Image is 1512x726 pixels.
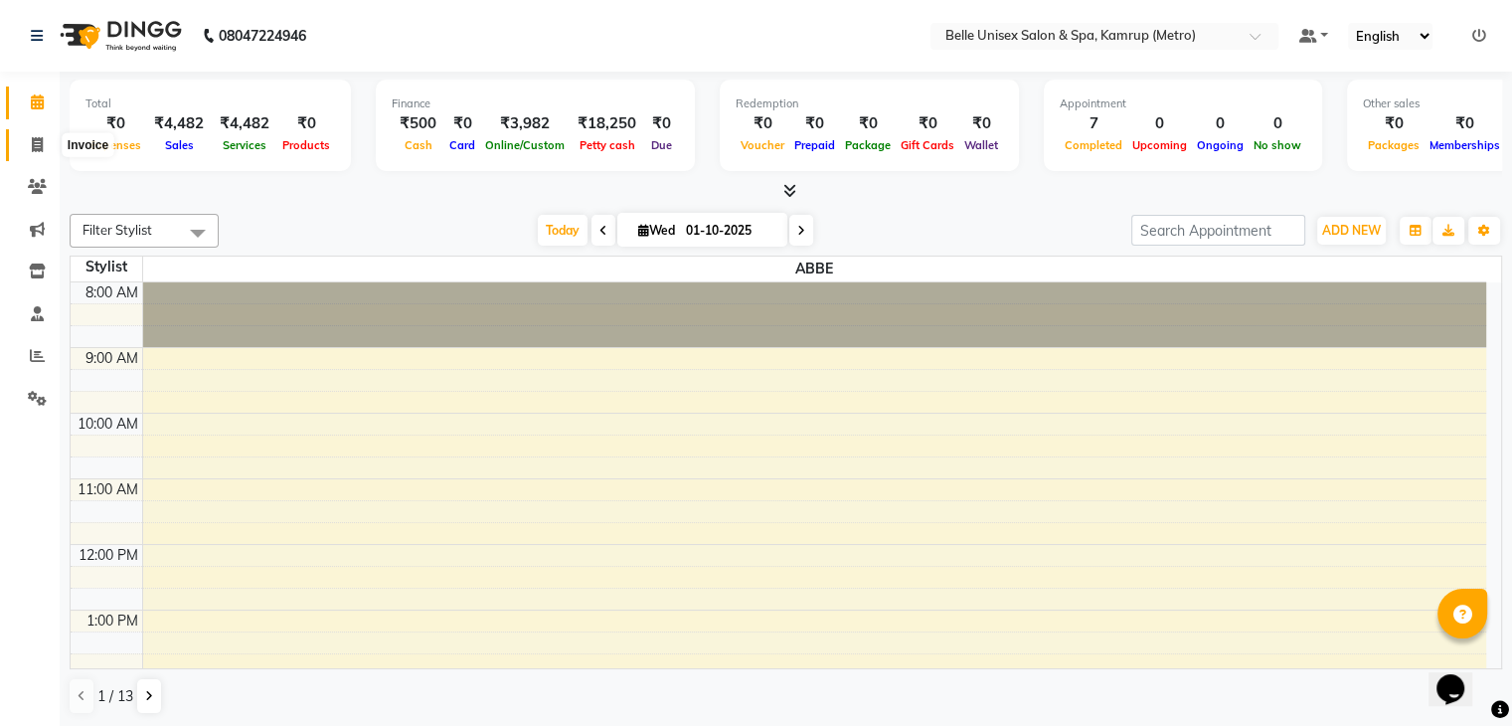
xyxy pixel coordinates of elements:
[83,611,142,632] div: 1:00 PM
[1127,112,1192,135] div: 0
[1060,95,1306,112] div: Appointment
[680,216,779,246] input: 2025-10-01
[1131,215,1305,246] input: Search Appointment
[959,112,1003,135] div: ₹0
[644,112,679,135] div: ₹0
[63,133,113,157] div: Invoice
[444,112,480,135] div: ₹0
[1192,138,1249,152] span: Ongoing
[1363,138,1425,152] span: Packages
[570,112,644,135] div: ₹18,250
[736,138,789,152] span: Voucher
[83,222,152,238] span: Filter Stylist
[789,112,840,135] div: ₹0
[1425,112,1505,135] div: ₹0
[400,138,437,152] span: Cash
[97,686,133,707] span: 1 / 13
[1249,138,1306,152] span: No show
[480,112,570,135] div: ₹3,982
[1127,138,1192,152] span: Upcoming
[1425,138,1505,152] span: Memberships
[444,138,480,152] span: Card
[85,95,335,112] div: Total
[277,138,335,152] span: Products
[840,112,896,135] div: ₹0
[85,112,146,135] div: ₹0
[1428,646,1492,706] iframe: chat widget
[1322,223,1381,238] span: ADD NEW
[218,138,271,152] span: Services
[575,138,640,152] span: Petty cash
[538,215,588,246] span: Today
[82,282,142,303] div: 8:00 AM
[840,138,896,152] span: Package
[646,138,677,152] span: Due
[74,479,142,500] div: 11:00 AM
[146,112,212,135] div: ₹4,482
[392,112,444,135] div: ₹500
[1060,138,1127,152] span: Completed
[160,138,199,152] span: Sales
[392,95,679,112] div: Finance
[480,138,570,152] span: Online/Custom
[219,8,306,64] b: 08047224946
[1060,112,1127,135] div: 7
[277,112,335,135] div: ₹0
[896,112,959,135] div: ₹0
[736,112,789,135] div: ₹0
[959,138,1003,152] span: Wallet
[1249,112,1306,135] div: 0
[212,112,277,135] div: ₹4,482
[51,8,187,64] img: logo
[74,414,142,435] div: 10:00 AM
[736,95,1003,112] div: Redemption
[1192,112,1249,135] div: 0
[143,257,1487,281] span: ABBE
[1317,217,1386,245] button: ADD NEW
[71,257,142,277] div: Stylist
[82,348,142,369] div: 9:00 AM
[75,545,142,566] div: 12:00 PM
[896,138,959,152] span: Gift Cards
[633,223,680,238] span: Wed
[789,138,840,152] span: Prepaid
[1363,112,1425,135] div: ₹0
